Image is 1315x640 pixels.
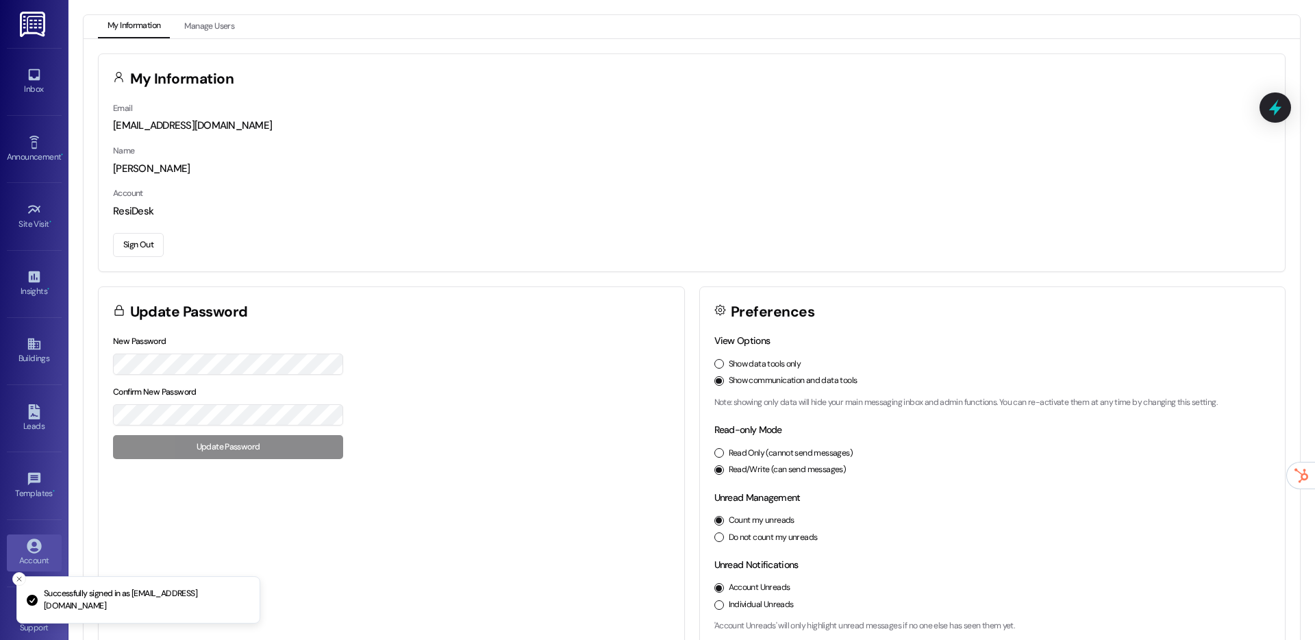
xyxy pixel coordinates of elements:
label: Confirm New Password [113,386,197,397]
a: Insights • [7,265,62,302]
label: Unread Management [714,491,801,504]
a: Support [7,602,62,639]
button: My Information [98,15,170,38]
a: Leads [7,400,62,437]
label: Individual Unreads [729,599,794,611]
label: Account Unreads [729,582,790,594]
label: Read Only (cannot send messages) [729,447,853,460]
a: Buildings [7,332,62,369]
label: New Password [113,336,166,347]
div: [PERSON_NAME] [113,162,1270,176]
label: Name [113,145,135,156]
label: Account [113,188,143,199]
label: Read-only Mode [714,423,782,436]
label: Do not count my unreads [729,532,818,544]
div: ResiDesk [113,204,1270,219]
label: Count my unreads [729,515,794,527]
button: Close toast [12,572,26,586]
label: Email [113,103,132,114]
h3: My Information [130,72,234,86]
a: Templates • [7,467,62,504]
h3: Preferences [731,305,814,319]
a: Account [7,534,62,571]
label: Show communication and data tools [729,375,857,387]
button: Sign Out [113,233,164,257]
label: Show data tools only [729,358,801,371]
span: • [49,217,51,227]
a: Site Visit • [7,198,62,235]
p: 'Account Unreads' will only highlight unread messages if no one else has seen them yet. [714,620,1271,632]
label: View Options [714,334,771,347]
span: • [53,487,55,496]
button: Manage Users [175,15,244,38]
p: Successfully signed in as [EMAIL_ADDRESS][DOMAIN_NAME] [44,588,249,612]
h3: Update Password [130,305,248,319]
div: [EMAIL_ADDRESS][DOMAIN_NAME] [113,119,1270,133]
p: Note: showing only data will hide your main messaging inbox and admin functions. You can re-activ... [714,397,1271,409]
span: • [61,150,63,160]
span: • [47,284,49,294]
label: Unread Notifications [714,558,799,571]
a: Inbox [7,63,62,100]
label: Read/Write (can send messages) [729,464,847,476]
img: ResiDesk Logo [20,12,48,37]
